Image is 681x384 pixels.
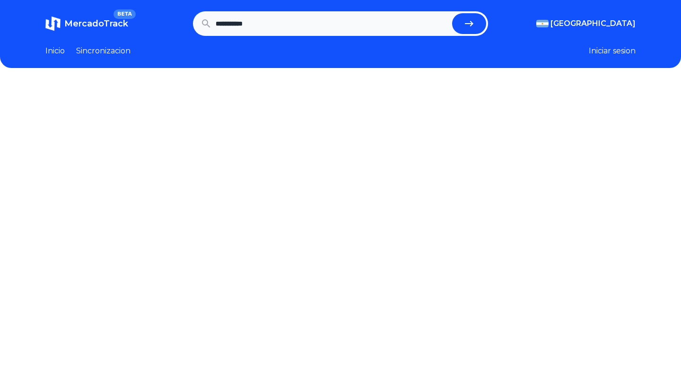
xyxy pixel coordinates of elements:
[64,18,128,29] span: MercadoTrack
[113,9,136,19] span: BETA
[589,45,636,57] button: Iniciar sesion
[45,16,61,31] img: MercadoTrack
[536,20,549,27] img: Argentina
[550,18,636,29] span: [GEOGRAPHIC_DATA]
[45,16,128,31] a: MercadoTrackBETA
[76,45,131,57] a: Sincronizacion
[536,18,636,29] button: [GEOGRAPHIC_DATA]
[45,45,65,57] a: Inicio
